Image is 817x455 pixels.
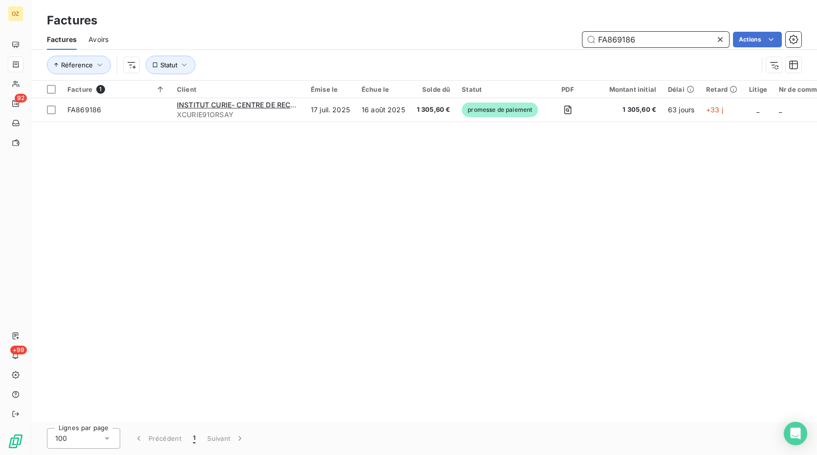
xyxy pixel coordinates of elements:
input: Rechercher [582,32,729,47]
span: 1 [96,85,105,94]
td: 16 août 2025 [356,98,411,122]
span: Statut [160,61,177,69]
span: _ [779,105,782,114]
div: Montant initial [598,85,656,93]
h3: Factures [47,12,97,29]
button: Actions [733,32,782,47]
div: Statut [462,85,538,93]
span: Réference [61,61,93,69]
span: 92 [15,94,27,103]
span: 100 [55,434,67,443]
button: 1 [187,428,201,449]
div: Délai [668,85,694,93]
span: 1 [193,434,195,443]
div: PDF [550,85,585,93]
td: 63 jours [662,98,700,122]
button: Précédent [128,428,187,449]
span: 1 305,60 € [417,105,451,115]
div: Émise le [311,85,350,93]
div: Litige [749,85,767,93]
span: promesse de paiement [462,103,538,117]
img: Logo LeanPay [8,434,23,449]
span: Facture [67,85,92,93]
span: 1 305,60 € [598,105,656,115]
div: Échue le [362,85,405,93]
span: Factures [47,35,77,44]
button: Réference [47,56,111,74]
td: 17 juil. 2025 [305,98,356,122]
span: +99 [10,346,27,354]
span: FA869186 [67,105,101,114]
div: Retard [706,85,737,93]
div: Open Intercom Messenger [784,422,807,445]
span: XCURIE91ORSAY [177,110,299,120]
span: INSTITUT CURIE- CENTRE DE RECHERCHE [177,101,318,109]
div: Client [177,85,299,93]
div: OZ [8,6,23,21]
span: +33 j [706,105,723,114]
span: Avoirs [88,35,108,44]
span: _ [756,105,759,114]
div: Solde dû [417,85,451,93]
button: Suivant [201,428,251,449]
button: Statut [146,56,195,74]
